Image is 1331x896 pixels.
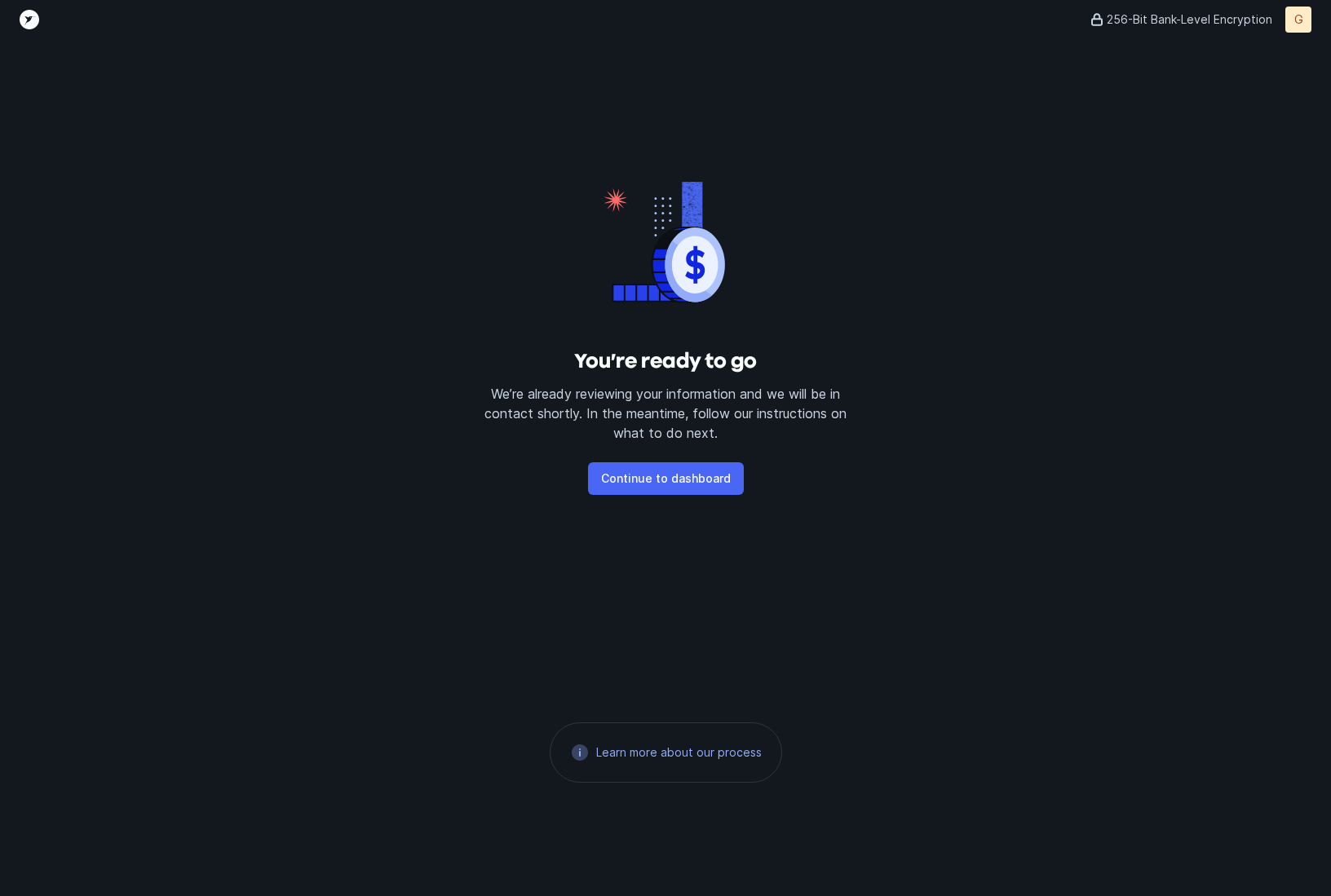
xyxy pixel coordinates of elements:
p: We’re already reviewing your information and we will be in contact shortly. In the meantime, foll... [483,384,848,443]
button: Continue to dashboard [588,462,744,495]
h3: You’re ready to go [483,348,848,374]
p: Continue to dashboard [601,469,731,488]
a: Learn more about our process [596,744,762,761]
img: 21d95410f660ccd52279b82b2de59a72.svg [570,743,590,762]
p: G [1294,11,1303,28]
p: 256-Bit Bank-Level Encryption [1107,11,1272,28]
button: G [1285,7,1311,33]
